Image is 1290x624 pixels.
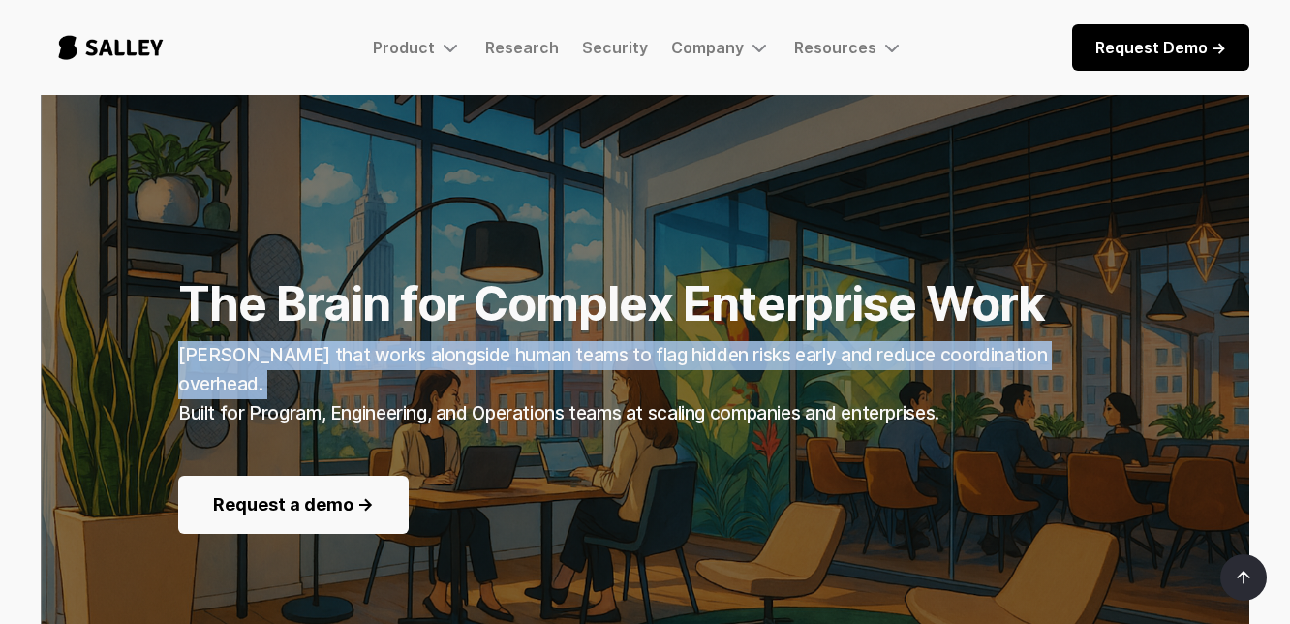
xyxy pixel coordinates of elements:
[671,36,771,59] div: Company
[178,344,1047,424] strong: [PERSON_NAME] that works alongside human teams to flag hidden risks early and reduce coordination...
[373,38,435,57] div: Product
[1072,24,1249,71] a: Request Demo ->
[794,38,876,57] div: Resources
[794,36,904,59] div: Resources
[373,36,462,59] div: Product
[485,38,559,57] a: Research
[41,16,181,79] a: home
[671,38,744,57] div: Company
[178,275,1045,332] strong: The Brain for Complex Enterprise Work
[582,38,648,57] a: Security
[178,476,409,534] a: Request a demo ->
